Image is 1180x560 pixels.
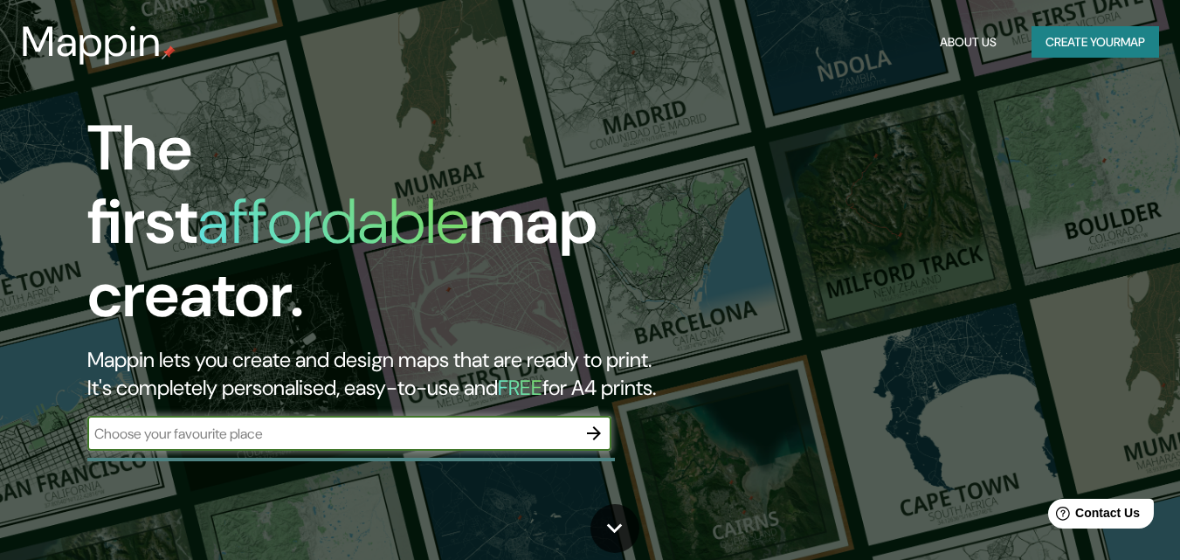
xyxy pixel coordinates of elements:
[87,424,576,444] input: Choose your favourite place
[21,17,162,66] h3: Mappin
[1025,492,1161,541] iframe: Help widget launcher
[1032,26,1159,59] button: Create yourmap
[197,181,469,262] h1: affordable
[933,26,1004,59] button: About Us
[87,346,678,402] h2: Mappin lets you create and design maps that are ready to print. It's completely personalised, eas...
[87,112,678,346] h1: The first map creator.
[162,45,176,59] img: mappin-pin
[498,374,542,401] h5: FREE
